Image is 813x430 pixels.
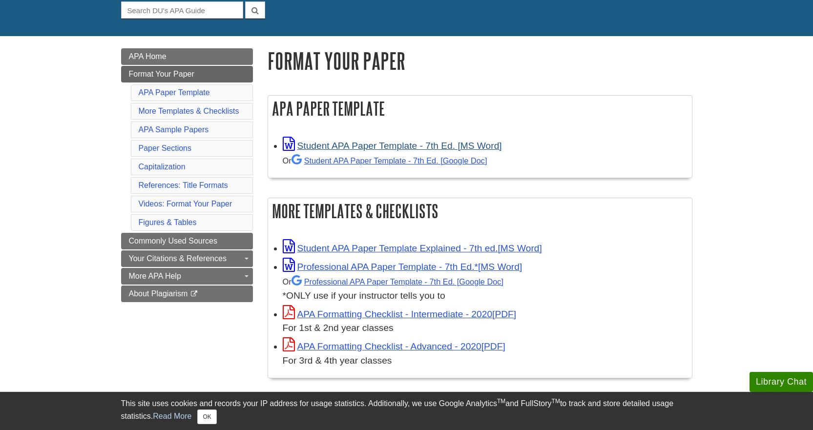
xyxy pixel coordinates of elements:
[139,218,197,226] a: Figures & Tables
[139,200,232,208] a: Videos: Format Your Paper
[283,262,522,272] a: Link opens in new window
[283,141,502,151] a: Link opens in new window
[283,274,687,303] div: *ONLY use if your instructor tells you to
[283,309,517,319] a: Link opens in new window
[139,107,239,115] a: More Templates & Checklists
[283,354,687,368] div: For 3rd & 4th year classes
[552,398,560,405] sup: TM
[121,398,692,424] div: This site uses cookies and records your IP address for usage statistics. Additionally, we use Goo...
[121,48,253,65] a: APA Home
[292,156,487,165] a: Student APA Paper Template - 7th Ed. [Google Doc]
[292,277,503,286] a: Professional APA Paper Template - 7th Ed.
[283,321,687,335] div: For 1st & 2nd year classes
[283,277,503,286] small: Or
[268,48,692,73] h1: Format Your Paper
[197,410,216,424] button: Close
[129,237,217,245] span: Commonly Used Sources
[121,48,253,302] div: Guide Page Menu
[121,1,243,19] input: Search DU's APA Guide
[129,52,167,61] span: APA Home
[190,291,198,297] i: This link opens in a new window
[497,398,505,405] sup: TM
[139,144,192,152] a: Paper Sections
[153,412,191,420] a: Read More
[139,125,209,134] a: APA Sample Papers
[121,233,253,249] a: Commonly Used Sources
[121,66,253,82] a: Format Your Paper
[750,372,813,392] button: Library Chat
[268,96,692,122] h2: APA Paper Template
[129,272,181,280] span: More APA Help
[121,286,253,302] a: About Plagiarism
[283,156,487,165] small: Or
[283,243,542,253] a: Link opens in new window
[121,268,253,285] a: More APA Help
[139,163,186,171] a: Capitalization
[129,289,188,298] span: About Plagiarism
[139,181,228,189] a: References: Title Formats
[129,254,227,263] span: Your Citations & References
[283,341,505,351] a: Link opens in new window
[139,88,210,97] a: APA Paper Template
[268,198,692,224] h2: More Templates & Checklists
[129,70,194,78] span: Format Your Paper
[121,250,253,267] a: Your Citations & References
